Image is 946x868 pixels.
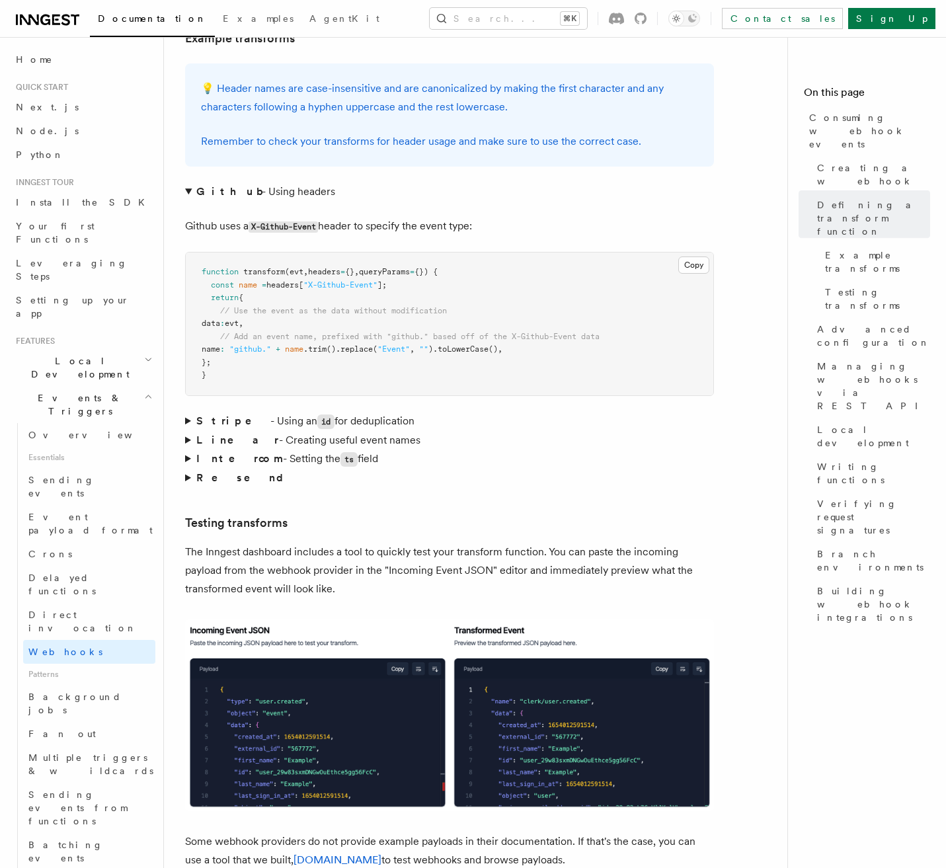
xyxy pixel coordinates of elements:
a: Multiple triggers & wildcards [23,746,155,783]
span: , [354,267,359,276]
span: }; [202,358,211,367]
span: .replace [336,344,373,354]
a: Testing transforms [820,280,930,317]
span: headers [308,267,340,276]
a: Writing functions [812,455,930,492]
span: evt [225,319,239,328]
a: Next.js [11,95,155,119]
span: Multiple triggers & wildcards [28,752,153,776]
span: : [220,344,225,354]
span: Verifying request signatures [817,497,930,537]
span: Sending events [28,475,95,498]
span: () [327,344,336,354]
span: Essentials [23,447,155,468]
kbd: ⌘K [561,12,579,25]
a: Managing webhooks via REST API [812,354,930,418]
a: Example transforms [820,243,930,280]
span: headers[ [266,280,303,290]
span: Batching events [28,840,103,863]
a: Verifying request signatures [812,492,930,542]
span: , [498,344,502,354]
a: AgentKit [301,4,387,36]
a: Background jobs [23,685,155,722]
span: Fan out [28,729,96,739]
a: Contact sales [722,8,843,29]
strong: Linear [196,434,279,446]
p: The Inngest dashboard includes a tool to quickly test your transform function. You can paste the ... [185,543,714,598]
a: Sign Up [848,8,935,29]
span: .trim [303,344,327,354]
span: Direct invocation [28,610,137,633]
span: Next.js [16,102,79,112]
a: Node.js [11,119,155,143]
span: Branch environments [817,547,930,574]
span: Node.js [16,126,79,136]
span: { [239,293,243,302]
a: Leveraging Steps [11,251,155,288]
a: Python [11,143,155,167]
code: id [317,414,335,429]
span: Event payload format [28,512,153,535]
img: Inngest dashboard transform testing [185,619,714,811]
span: // Use the event as the data without modification [220,306,447,315]
span: Managing webhooks via REST API [817,360,930,413]
span: (evt [285,267,303,276]
p: Github uses a header to specify the event type: [185,217,714,236]
a: Setting up your app [11,288,155,325]
a: Sending events [23,468,155,505]
a: Testing transforms [185,514,288,532]
a: Local development [812,418,930,455]
a: Consuming webhook events [804,106,930,156]
span: Building webhook integrations [817,584,930,624]
strong: Resend [196,471,294,484]
span: Documentation [98,13,207,24]
span: name [239,280,257,290]
span: ) [428,344,433,354]
span: queryParams [359,267,410,276]
span: Crons [28,549,72,559]
span: Consuming webhook events [809,111,930,151]
a: Branch environments [812,542,930,579]
span: Defining a transform function [817,198,930,238]
a: Creating a webhook [812,156,930,193]
button: Events & Triggers [11,386,155,423]
span: "X-Github-Event" [303,280,377,290]
span: Examples [223,13,294,24]
a: [DOMAIN_NAME] [294,853,381,866]
code: X-Github-Event [249,221,318,233]
a: Defining a transform function [812,193,930,243]
a: Advanced configuration [812,317,930,354]
span: data [202,319,220,328]
a: Home [11,48,155,71]
summary: Resend [185,469,714,487]
span: transform [243,267,285,276]
span: Local development [817,423,930,450]
span: () [489,344,498,354]
span: function [202,267,239,276]
strong: Github [196,185,262,198]
span: return [211,293,239,302]
h4: On this page [804,85,930,106]
span: name [285,344,303,354]
summary: Intercom- Setting thetsfield [185,450,714,469]
span: Events & Triggers [11,391,144,418]
span: "github." [229,344,271,354]
span: Delayed functions [28,572,96,596]
a: Direct invocation [23,603,155,640]
span: "" [419,344,428,354]
span: , [303,267,308,276]
span: // Add an event name, prefixed with "github." based off of the X-Github-Event data [220,332,600,341]
span: Advanced configuration [817,323,930,349]
strong: Intercom [196,452,283,465]
span: Patterns [23,664,155,685]
span: Sending events from functions [28,789,127,826]
span: : [220,319,225,328]
span: Inngest tour [11,177,74,188]
span: name [202,344,220,354]
span: const [211,280,234,290]
span: Example transforms [825,249,930,275]
span: , [239,319,243,328]
a: Examples [215,4,301,36]
summary: Stripe- Using anidfor deduplication [185,412,714,431]
p: 💡 Header names are case-insensitive and are canonicalized by making the first character and any c... [201,79,698,116]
